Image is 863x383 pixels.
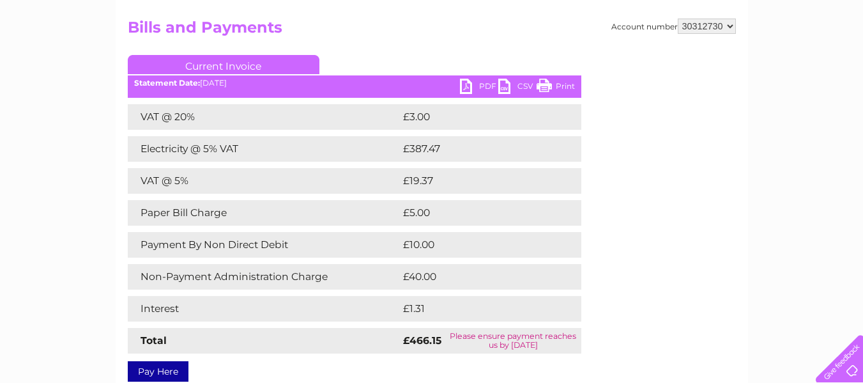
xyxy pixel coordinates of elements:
[622,6,710,22] a: 0333 014 3131
[128,264,400,290] td: Non-Payment Administration Charge
[128,136,400,162] td: Electricity @ 5% VAT
[128,104,400,130] td: VAT @ 20%
[128,361,188,382] a: Pay Here
[400,104,552,130] td: £3.00
[128,200,400,226] td: Paper Bill Charge
[498,79,537,97] a: CSV
[403,334,441,347] strong: £466.15
[400,136,558,162] td: £387.47
[706,54,744,64] a: Telecoms
[128,296,400,322] td: Interest
[670,54,698,64] a: Energy
[141,334,167,347] strong: Total
[128,168,400,194] td: VAT @ 5%
[778,54,809,64] a: Contact
[400,200,552,226] td: £5.00
[128,79,581,88] div: [DATE]
[445,328,581,354] td: Please ensure payment reaches us by [DATE]
[128,55,319,74] a: Current Invoice
[134,78,200,88] b: Statement Date:
[128,19,736,43] h2: Bills and Payments
[400,296,547,322] td: £1.31
[400,264,556,290] td: £40.00
[460,79,498,97] a: PDF
[537,79,575,97] a: Print
[30,33,95,72] img: logo.png
[821,54,851,64] a: Log out
[752,54,770,64] a: Blog
[130,7,734,62] div: Clear Business is a trading name of Verastar Limited (registered in [GEOGRAPHIC_DATA] No. 3667643...
[400,168,554,194] td: £19.37
[128,232,400,258] td: Payment By Non Direct Debit
[400,232,555,258] td: £10.00
[611,19,736,34] div: Account number
[638,54,662,64] a: Water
